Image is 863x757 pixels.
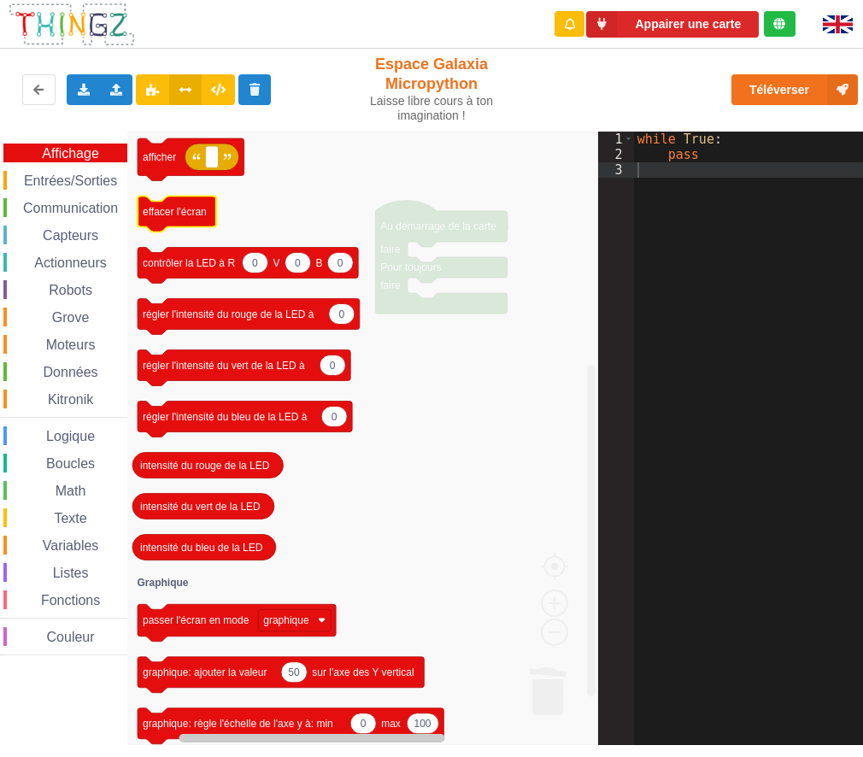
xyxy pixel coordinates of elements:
span: Texte [51,511,89,525]
text: Graphique [138,577,189,589]
text: sur l'axe des Y vertical [312,666,414,678]
div: 3 [598,162,634,178]
text: régler l'intensité du vert de la LED à [143,359,305,371]
span: Actionneurs [32,255,109,270]
text: 50 [288,666,300,678]
span: Capteurs [40,228,101,243]
span: Math [53,484,89,498]
text: graphique: ajouter la valeur [143,666,267,678]
div: 2 [598,147,634,162]
img: gb.png [823,15,853,33]
span: Moteurs [44,337,98,352]
span: Listes [50,566,91,580]
span: Affichage [39,146,101,161]
span: Robots [46,283,95,297]
div: Tu es connecté au serveur de création de Thingz [764,11,795,37]
text: passer l'écran en mode [143,614,250,626]
text: intensité du vert de la LED [140,500,261,512]
text: régler l'intensité du rouge de la LED à [143,308,314,320]
div: Laisse libre cours à ton imagination ! [361,94,502,123]
text: max [381,718,401,730]
text: afficher [143,151,176,163]
text: contrôler la LED à R [143,256,235,268]
div: 1 [598,132,634,147]
text: 0 [295,256,301,268]
span: Variables [40,538,102,553]
text: V [273,256,280,268]
text: régler l'intensité du bleu de la LED à [143,410,308,422]
span: Kitronik [45,392,96,407]
text: 0 [361,718,367,730]
text: graphique [263,614,309,626]
text: 0 [338,308,344,320]
text: intensité du bleu de la LED [140,541,263,553]
text: 0 [332,410,338,422]
img: thingz_logo.png [8,2,136,47]
text: 0 [338,256,343,268]
text: effacer l'écran [143,205,207,217]
span: Grove [50,310,92,325]
span: Données [41,365,101,379]
span: Logique [44,429,97,443]
text: B [316,256,323,268]
div: Espace Galaxia Micropython [361,55,502,123]
text: 0 [252,256,258,268]
button: Téléverser [731,74,858,105]
span: Couleur [44,630,97,644]
span: Fonctions [38,593,103,607]
text: 0 [330,359,336,371]
button: Appairer une carte [586,11,759,38]
text: 100 [414,718,431,730]
span: Communication [21,201,120,215]
span: Entrées/Sorties [21,173,120,188]
text: intensité du rouge de la LED [140,459,270,471]
span: Boucles [44,456,97,471]
text: graphique: règle l'échelle de l'axe y à: min [143,718,333,730]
